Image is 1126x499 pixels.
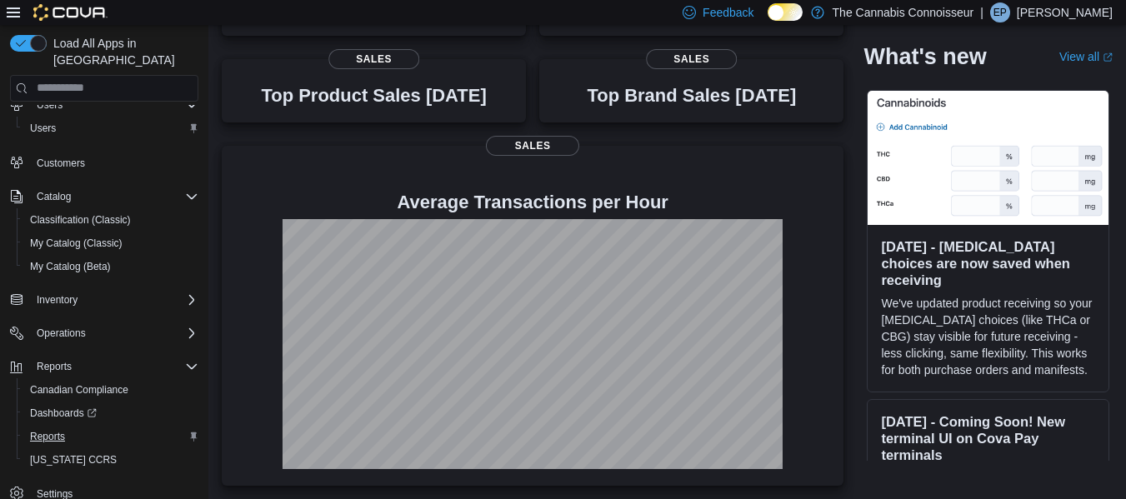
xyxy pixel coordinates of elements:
button: [US_STATE] CCRS [17,448,205,472]
button: Catalog [3,185,205,208]
span: EP [993,2,1007,22]
span: Washington CCRS [23,450,198,470]
p: We've updated product receiving so your [MEDICAL_DATA] choices (like THCa or CBG) stay visible fo... [881,295,1095,378]
a: Canadian Compliance [23,380,135,400]
img: Cova [33,4,108,21]
span: Sales [646,49,738,69]
button: My Catalog (Beta) [17,255,205,278]
button: Reports [3,355,205,378]
span: Customers [37,157,85,170]
button: Inventory [3,288,205,312]
span: Classification (Classic) [23,210,198,230]
a: My Catalog (Beta) [23,257,118,277]
span: Reports [23,427,198,447]
span: Inventory [30,290,198,310]
button: My Catalog (Classic) [17,232,205,255]
span: Inventory [37,293,78,307]
span: Feedback [703,4,753,21]
span: My Catalog (Classic) [30,237,123,250]
button: Inventory [30,290,84,310]
span: Users [30,95,198,115]
span: My Catalog (Beta) [30,260,111,273]
a: [US_STATE] CCRS [23,450,123,470]
span: [US_STATE] CCRS [30,453,117,467]
span: Dashboards [23,403,198,423]
p: [PERSON_NAME] [1017,2,1113,22]
a: Dashboards [17,402,205,425]
h3: Top Product Sales [DATE] [261,86,486,106]
h3: [DATE] - Coming Soon! New terminal UI on Cova Pay terminals [881,413,1095,463]
button: Users [30,95,69,115]
button: Reports [30,357,78,377]
span: My Catalog (Classic) [23,233,198,253]
a: My Catalog (Classic) [23,233,129,253]
a: Users [23,118,63,138]
a: Classification (Classic) [23,210,138,230]
p: | [980,2,983,22]
span: Reports [30,430,65,443]
button: Operations [3,322,205,345]
a: Dashboards [23,403,103,423]
span: Catalog [30,187,198,207]
svg: External link [1103,52,1113,62]
span: Users [30,122,56,135]
span: Users [23,118,198,138]
span: Reports [37,360,72,373]
p: The Cannabis Connoisseur [833,2,974,22]
h3: [DATE] - [MEDICAL_DATA] choices are now saved when receiving [881,238,1095,288]
span: Catalog [37,190,71,203]
button: Catalog [30,187,78,207]
span: Operations [37,327,86,340]
input: Dark Mode [768,3,803,21]
span: Classification (Classic) [30,213,131,227]
span: Sales [328,49,420,69]
button: Users [17,117,205,140]
a: Reports [23,427,72,447]
h2: What's new [863,43,986,70]
span: Sales [486,136,579,156]
h3: Top Brand Sales [DATE] [587,86,796,106]
a: View allExternal link [1059,50,1113,63]
button: Classification (Classic) [17,208,205,232]
span: Canadian Compliance [23,380,198,400]
h4: Average Transactions per Hour [235,192,830,212]
button: Users [3,93,205,117]
span: Customers [30,152,198,172]
span: Operations [30,323,198,343]
span: Users [37,98,63,112]
button: Reports [17,425,205,448]
span: Reports [30,357,198,377]
a: Customers [30,153,92,173]
span: Canadian Compliance [30,383,128,397]
button: Operations [30,323,93,343]
button: Canadian Compliance [17,378,205,402]
span: Dashboards [30,407,97,420]
button: Customers [3,150,205,174]
div: Elysha Park [990,2,1010,22]
span: Load All Apps in [GEOGRAPHIC_DATA] [47,35,198,68]
span: My Catalog (Beta) [23,257,198,277]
